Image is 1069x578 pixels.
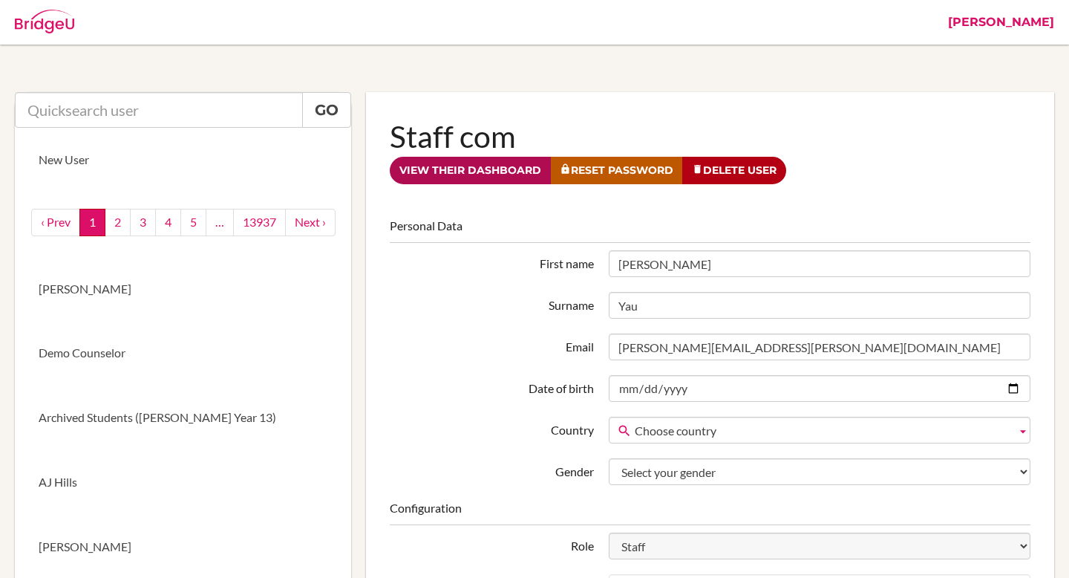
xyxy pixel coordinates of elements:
[682,157,786,184] a: Delete User
[180,209,206,236] a: 5
[382,334,601,356] label: Email
[382,533,601,555] label: Role
[382,250,601,273] label: First name
[382,292,601,314] label: Surname
[31,209,80,236] a: ‹ Prev
[105,209,131,236] a: 2
[550,157,683,184] a: Reset Password
[15,92,303,128] input: Quicksearch user
[79,209,105,236] a: 1
[635,418,1010,444] span: Choose country
[130,209,156,236] a: 3
[390,500,1030,525] legend: Configuration
[390,218,1030,243] legend: Personal Data
[15,128,351,192] a: New User
[15,386,351,450] a: Archived Students ([PERSON_NAME] Year 13)
[15,321,351,386] a: Demo Counselor
[390,116,1030,157] h1: Staff com
[155,209,181,236] a: 4
[302,92,351,128] a: Go
[285,209,336,236] a: next
[233,209,286,236] a: 13937
[390,157,551,184] a: View their dashboard
[15,257,351,322] a: [PERSON_NAME]
[382,375,601,397] label: Date of birth
[15,450,351,515] a: AJ Hills
[382,417,601,439] label: Country
[15,10,74,33] img: Bridge-U
[382,458,601,481] label: Gender
[206,209,234,236] a: …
